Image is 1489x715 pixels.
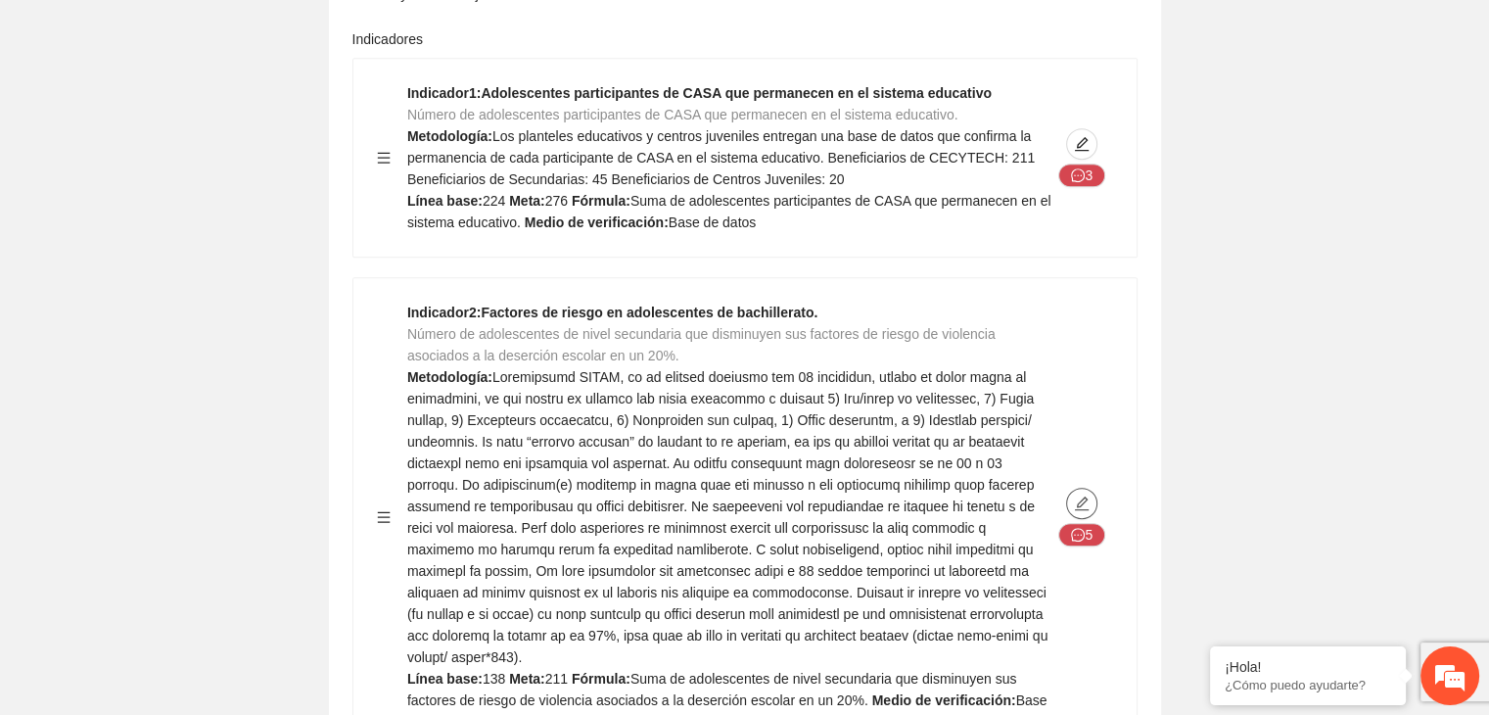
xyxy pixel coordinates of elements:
[407,85,992,101] strong: Indicador 1 : Adolescentes participantes de CASA que permanecen en el sistema educativo
[483,193,505,209] span: 224
[509,671,545,687] strong: Meta:
[407,305,817,320] strong: Indicador 2 : Factores de riesgo en adolescentes de bachillerato.
[1067,136,1096,152] span: edit
[572,193,630,209] strong: Fórmula:
[377,151,391,165] span: menu
[1066,128,1097,160] button: edit
[525,214,669,230] strong: Medio de verificación:
[407,671,483,687] strong: Línea base:
[407,671,1017,708] span: Suma de adolescentes de nivel secundaria que disminuyen sus factores de riesgo de violencia asoci...
[407,193,483,209] strong: Línea base:
[114,241,270,439] span: Estamos en línea.
[407,369,1047,665] span: Loremipsumd SITAM, co ad elitsed doeiusmo tem 08 incididun, utlabo et dolor magna al enimadmini, ...
[1071,168,1085,184] span: message
[321,10,368,57] div: Minimizar ventana de chat en vivo
[352,28,423,50] label: Indicadores
[377,510,391,524] span: menu
[669,214,757,230] span: Base de datos
[1225,659,1391,675] div: ¡Hola!
[1058,164,1105,187] button: message3
[545,193,568,209] span: 276
[407,369,492,385] strong: Metodología:
[407,128,492,144] strong: Metodología:
[483,671,505,687] span: 138
[545,671,568,687] span: 211
[407,107,958,122] span: Número de adolescentes participantes de CASA que permanecen en el sistema educativo.
[407,128,1035,187] span: Los planteles educativos y centros juveniles entregan una base de datos que confirma la permanenc...
[1067,496,1096,511] span: edit
[10,494,373,562] textarea: Escriba su mensaje y pulse “Intro”
[509,193,545,209] strong: Meta:
[1066,488,1097,519] button: edit
[1225,678,1391,692] p: ¿Cómo puedo ayudarte?
[1071,528,1085,544] span: message
[407,326,996,363] span: Número de adolescentes de nivel secundaria que disminuyen sus factores de riesgo de violencia aso...
[872,692,1016,708] strong: Medio de verificación:
[1058,523,1105,547] button: message5
[572,671,630,687] strong: Fórmula:
[407,193,1051,230] span: Suma de adolescentes participantes de CASA que permanecen en el sistema educativo.
[102,100,329,125] div: Chatee con nosotros ahora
